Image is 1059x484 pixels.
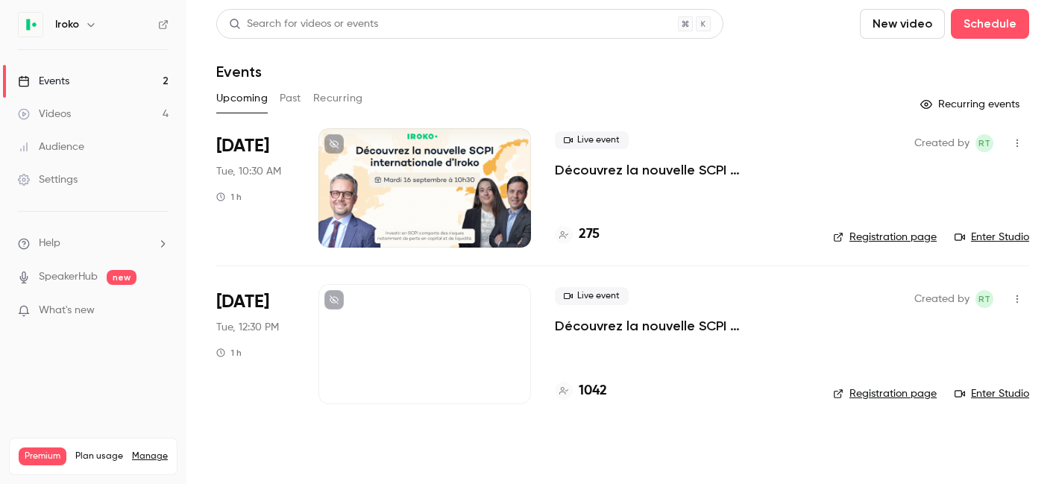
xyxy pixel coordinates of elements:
div: 1 h [216,191,242,203]
div: Audience [18,139,84,154]
a: Découvrez la nouvelle SCPI internationale signée [PERSON_NAME] [555,317,809,335]
span: Roxane Tranchard [975,290,993,308]
span: Live event [555,287,629,305]
span: Tue, 10:30 AM [216,164,281,179]
li: help-dropdown-opener [18,236,169,251]
span: Created by [914,134,970,152]
span: Plan usage [75,450,123,462]
button: Past [280,87,301,110]
button: Recurring [313,87,363,110]
div: 1 h [216,347,242,359]
div: Sep 16 Tue, 10:30 AM (Europe/Paris) [216,128,295,248]
span: [DATE] [216,290,269,314]
button: Recurring events [914,92,1029,116]
span: RT [978,134,990,152]
h1: Events [216,63,262,81]
a: 1042 [555,381,607,401]
a: Enter Studio [955,230,1029,245]
h4: 1042 [579,381,607,401]
span: Tue, 12:30 PM [216,320,279,335]
button: Schedule [951,9,1029,39]
a: Registration page [833,230,937,245]
div: Sep 16 Tue, 12:30 PM (Europe/Paris) [216,284,295,403]
div: Events [18,74,69,89]
a: Découvrez la nouvelle SCPI internationale d'Iroko [555,161,809,179]
h4: 275 [579,224,600,245]
div: Search for videos or events [229,16,378,32]
button: New video [860,9,945,39]
a: Enter Studio [955,386,1029,401]
span: [DATE] [216,134,269,158]
iframe: Noticeable Trigger [151,304,169,318]
div: Videos [18,107,71,122]
span: RT [978,290,990,308]
span: new [107,270,136,285]
a: 275 [555,224,600,245]
button: Upcoming [216,87,268,110]
a: Registration page [833,386,937,401]
a: Manage [132,450,168,462]
h6: Iroko [55,17,79,32]
div: Settings [18,172,78,187]
a: SpeakerHub [39,269,98,285]
span: Help [39,236,60,251]
span: Roxane Tranchard [975,134,993,152]
span: Created by [914,290,970,308]
img: Iroko [19,13,43,37]
span: Premium [19,447,66,465]
span: What's new [39,303,95,318]
span: Live event [555,131,629,149]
